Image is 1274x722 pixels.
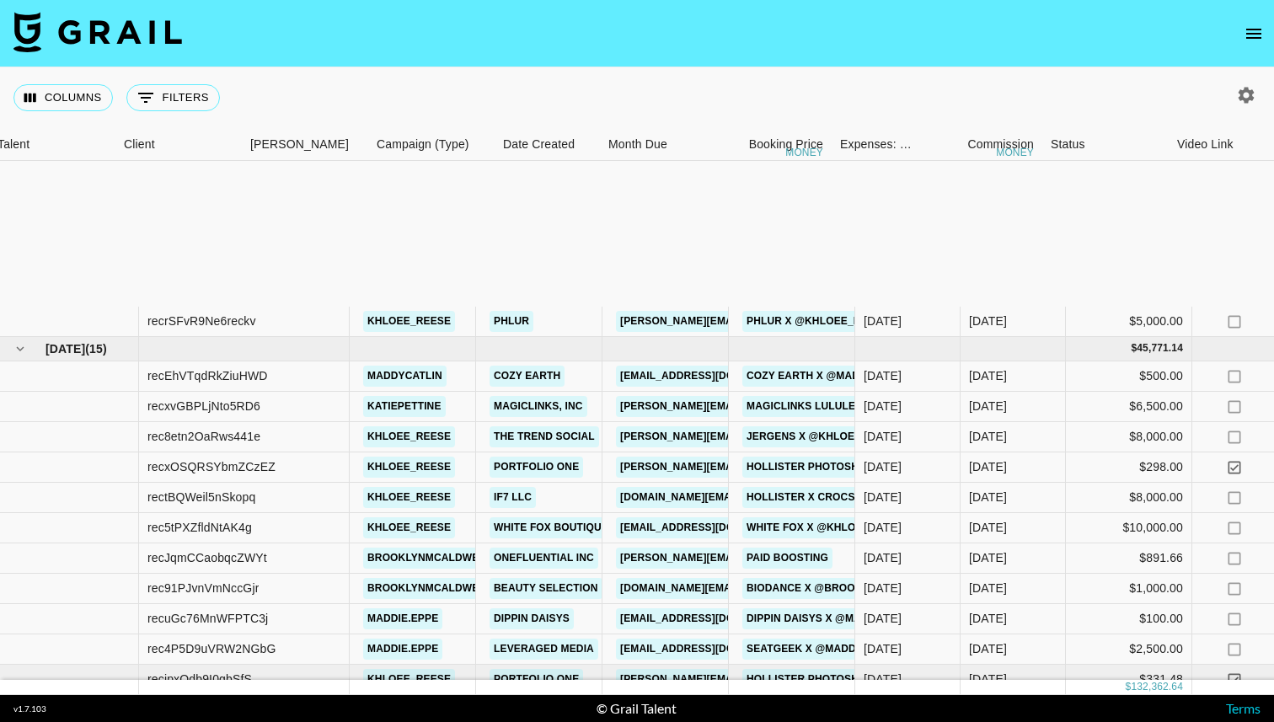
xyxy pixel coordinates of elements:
div: $500.00 [1066,361,1192,392]
div: Commission [967,128,1034,161]
a: Cozy Earth x @maddycatlin [742,366,915,387]
div: Sep '25 [969,671,1007,687]
div: Sep '25 [969,519,1007,536]
a: White Fox Boutique [490,517,613,538]
div: 45,771.14 [1137,341,1183,356]
a: [EMAIL_ADDRESS][DOMAIN_NAME] [616,608,805,629]
a: Biodance x @brooklynmcaldwell [742,578,953,599]
button: Show filters [126,84,220,111]
div: Status [1051,128,1085,161]
div: recuGc76MnWFPTC3j [147,610,268,627]
div: money [996,147,1034,158]
a: brooklynmcaldwell [363,548,495,569]
div: rec4P5D9uVRW2NGbG [147,640,276,657]
div: $10,000.00 [1066,513,1192,543]
div: Date Created [495,128,600,161]
a: [PERSON_NAME][EMAIL_ADDRESS][DOMAIN_NAME] [616,311,891,332]
a: [EMAIL_ADDRESS][DOMAIN_NAME] [616,366,805,387]
div: Sep '25 [969,640,1007,657]
div: Month Due [600,128,705,161]
div: Booker [242,128,368,161]
span: ( 15 ) [85,340,107,357]
a: brooklynmcaldwell [363,578,495,599]
div: © Grail Talent [597,700,677,717]
a: [EMAIL_ADDRESS][DOMAIN_NAME] [616,517,805,538]
a: [DOMAIN_NAME][EMAIL_ADDRESS][PERSON_NAME][DOMAIN_NAME] [616,578,976,599]
a: [EMAIL_ADDRESS][DOMAIN_NAME] [616,639,805,660]
div: Sep '25 [969,549,1007,566]
a: khloee_reese [363,426,455,447]
div: Campaign (Type) [368,128,495,161]
div: recEhVTqdRkZiuHWD [147,367,268,384]
div: recjpxOdb9I0gbSfS [147,671,252,687]
div: Sep '25 [969,458,1007,475]
div: $6,500.00 [1066,392,1192,422]
div: $298.00 [1066,452,1192,483]
div: Expenses: Remove Commission? [840,128,913,161]
div: Oct '25 [969,313,1007,329]
a: The Trend Social [490,426,599,447]
a: [PERSON_NAME][EMAIL_ADDRESS][DOMAIN_NAME] [616,396,891,417]
a: Phlur [490,311,533,332]
div: Campaign (Type) [377,128,469,161]
a: Jergens x @khloee_reese [742,426,907,447]
div: $8,000.00 [1066,483,1192,513]
div: $891.66 [1066,543,1192,574]
div: [PERSON_NAME] [250,128,349,161]
div: 8/26/2025 [864,428,902,445]
a: [DOMAIN_NAME][EMAIL_ADDRESS][DOMAIN_NAME] [616,487,889,508]
div: $1,000.00 [1066,574,1192,604]
button: open drawer [1237,17,1271,51]
button: hide children [8,337,32,361]
a: MagicLinks Lululemon x @katiepettine [742,396,980,417]
a: [PERSON_NAME][EMAIL_ADDRESS][DOMAIN_NAME] [616,457,891,478]
a: SeatGeek x @maddie.eppe [742,639,901,660]
div: 9/23/2025 [864,549,902,566]
a: MagicLinks, Inc [490,396,587,417]
a: Hollister Photoshoot - Flight Reimbursement [742,457,1025,478]
button: Select columns [13,84,113,111]
div: recJqmCCaobqcZWYt [147,549,267,566]
a: Dippin Daisys [490,608,574,629]
div: recxOSQRSYbmZCzEZ [147,458,276,475]
a: maddie.eppe [363,608,442,629]
div: 9/11/2025 [864,640,902,657]
div: Date Created [503,128,575,161]
div: Month Due [608,128,667,161]
div: $2,500.00 [1066,634,1192,665]
div: v 1.7.103 [13,703,46,714]
div: $100.00 [1066,604,1192,634]
a: khloee_reese [363,669,455,690]
div: 9/17/2025 [864,313,902,329]
a: [PERSON_NAME][EMAIL_ADDRESS][DOMAIN_NAME] [616,426,891,447]
a: Leveraged Media [490,639,598,660]
div: Sep '25 [969,367,1007,384]
div: recrSFvR9Ne6reckv [147,313,256,329]
div: Sep '25 [969,489,1007,505]
a: Cozy Earth [490,366,565,387]
span: [DATE] [45,340,85,357]
a: Portfolio One [490,457,583,478]
div: 9/23/2025 [864,580,902,596]
div: Video Link [1177,128,1234,161]
div: 8/18/2025 [864,489,902,505]
a: khloee_reese [363,457,455,478]
a: maddycatlin [363,366,447,387]
div: Sep '25 [969,398,1007,414]
a: Beauty Selection [490,578,602,599]
div: 9/22/2025 [864,671,902,687]
a: Hollister x Crocs [742,487,859,508]
div: $5,000.00 [1066,307,1192,337]
a: Phlur x @khloee_reese [742,311,892,332]
div: 8/18/2025 [864,398,902,414]
a: [PERSON_NAME][EMAIL_ADDRESS][PERSON_NAME][DOMAIN_NAME] [616,548,977,569]
div: Sep '25 [969,428,1007,445]
a: Paid Boosting [742,548,832,569]
div: rectBQWeil5nSkopq [147,489,255,505]
a: IF7 LLC [490,487,536,508]
div: money [785,147,823,158]
a: khloee_reese [363,487,455,508]
a: maddie.eppe [363,639,442,660]
div: 9/17/2025 [864,367,902,384]
a: khloee_reese [363,311,455,332]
